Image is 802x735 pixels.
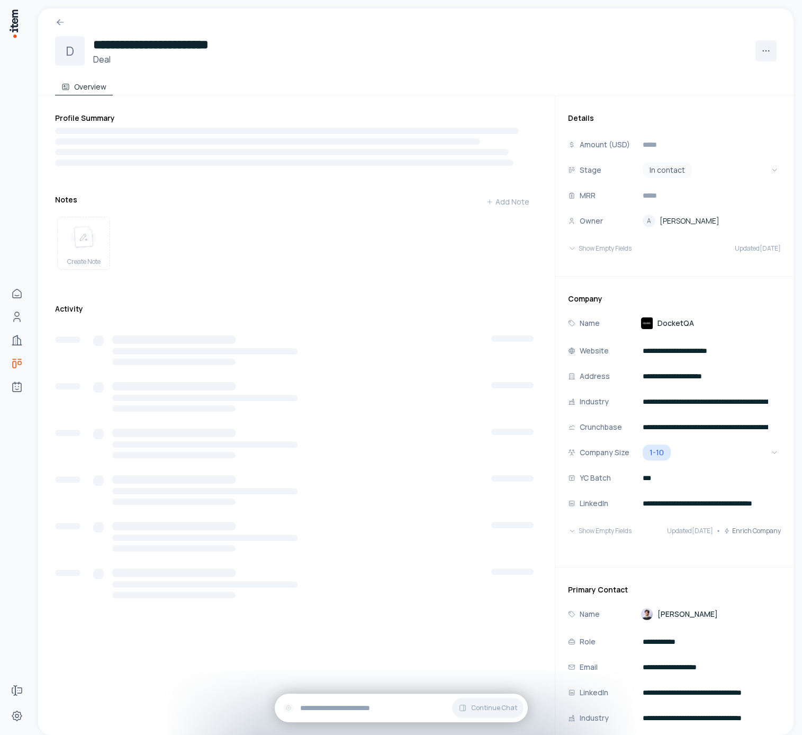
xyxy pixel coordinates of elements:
[580,164,601,176] p: Stage
[568,520,632,542] button: Show Empty Fields
[580,712,609,724] p: Industry
[6,353,28,374] a: deals
[641,212,781,229] button: A[PERSON_NAME]
[580,472,611,484] p: YC Batch
[580,215,603,227] p: Owner
[71,226,96,249] img: create note
[568,113,781,123] h3: Details
[486,197,529,207] div: Add Note
[641,608,653,621] img: Nishant Hooda
[580,345,609,357] p: Website
[657,609,718,619] span: [PERSON_NAME]
[660,216,719,226] span: [PERSON_NAME]
[93,53,256,66] h3: Deal
[580,636,596,648] p: Role
[67,258,101,266] span: Create Note
[755,40,777,61] button: More actions
[57,217,110,270] button: create noteCreate Note
[55,304,83,314] h3: Activity
[580,421,622,433] p: Crunchbase
[643,215,655,227] div: A
[275,694,528,722] div: Continue Chat
[580,447,629,458] p: Company Size
[6,376,28,397] a: Agents
[55,74,113,95] button: Overview
[580,687,608,698] p: LinkedIn
[580,661,598,673] p: Email
[667,527,713,535] span: Updated [DATE]
[580,317,600,329] p: Name
[568,238,632,259] button: Show Empty Fields
[6,330,28,351] a: Companies
[580,190,596,201] p: MRR
[735,244,781,253] span: Updated [DATE]
[641,317,694,330] a: DocketQA
[55,36,85,66] div: D
[580,370,610,382] p: Address
[641,317,653,330] img: DocketQA
[580,498,608,509] p: LinkedIn
[641,608,718,621] a: [PERSON_NAME]
[580,396,609,408] p: Industry
[568,585,781,595] h3: Primary Contact
[6,705,28,727] a: Settings
[8,8,19,39] img: Item Brain Logo
[471,704,517,712] span: Continue Chat
[55,113,538,123] h3: Profile Summary
[568,294,781,304] h3: Company
[6,306,28,327] a: Contacts
[6,283,28,304] a: Home
[580,608,600,620] p: Name
[477,191,538,212] button: Add Note
[724,520,781,542] button: Enrich Company
[657,318,694,329] span: DocketQA
[55,194,77,205] h3: Notes
[580,139,630,150] p: Amount (USD)
[452,698,524,718] button: Continue Chat
[6,680,28,701] a: Forms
